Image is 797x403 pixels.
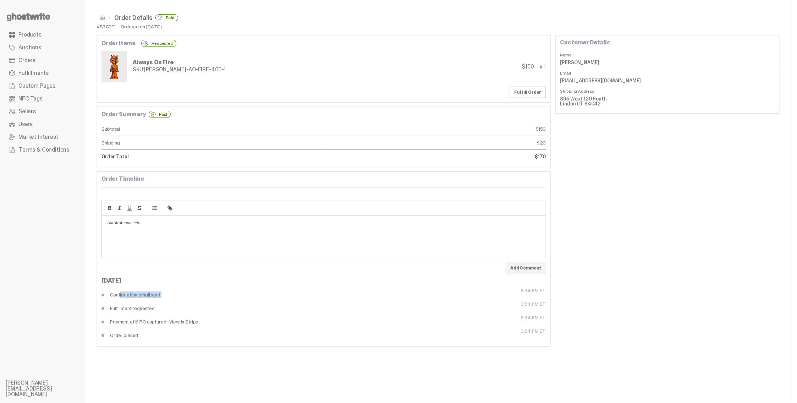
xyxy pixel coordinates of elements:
[115,204,125,212] button: italic
[18,147,69,153] span: Terms & Conditions
[169,319,198,324] a: View in Stripe
[324,315,546,328] dt: 9:34 PM ET
[141,40,176,47] div: Requested
[560,75,775,86] dd: [EMAIL_ADDRESS][DOMAIN_NAME]
[101,136,324,150] dt: Shipping
[101,175,144,183] b: Order Timeline
[6,54,79,67] a: Orders
[6,131,79,143] a: Market Interest
[97,24,115,29] div: #S7CDT
[101,111,146,117] b: Order Summary
[560,68,775,75] dt: Email
[324,288,546,301] dt: 9:34 PM ET
[540,64,546,70] div: x 1
[560,93,775,109] dd: 395 West 120 South Lindon UT 84042
[506,262,546,274] button: Add Comment
[150,204,160,212] button: list: bullet
[6,92,79,105] a: NFC Tags
[18,121,33,127] span: Users
[324,122,546,136] dd: $150
[560,86,775,93] dt: Shipping Address
[6,143,79,156] a: Terms & Conditions
[165,204,175,212] button: link
[101,122,324,136] dt: Subtotal
[18,134,59,140] span: Market Interest
[18,70,49,76] span: Fulfillments
[133,66,144,73] span: SKU:
[510,87,546,98] a: Fulfill Order
[522,64,534,70] div: $150
[6,41,79,54] a: Auctions
[133,60,226,65] div: Always On Fire
[560,50,775,57] dt: Name
[101,150,324,163] dt: Order Total
[6,380,91,397] li: [PERSON_NAME][EMAIL_ADDRESS][DOMAIN_NAME]
[101,278,546,284] div: [DATE]
[560,57,775,68] dd: [PERSON_NAME]
[6,28,79,41] a: Products
[155,14,178,21] div: Paid
[18,32,42,38] span: Products
[324,150,546,163] dd: $170
[6,105,79,118] a: Sellers
[101,301,324,315] dd: Fulfillment requested
[18,58,35,63] span: Orders
[105,14,178,21] li: Order Details
[121,24,162,29] div: Ordered on [DATE]
[101,315,324,328] dd: Payment of $170 captured -
[6,67,79,80] a: Fulfillments
[324,301,546,315] dt: 9:34 PM ET
[133,67,226,72] div: [PERSON_NAME]-AO-FIRE-400-1
[324,136,546,150] dd: $20
[324,328,546,342] dt: 9:34 PM ET
[18,109,36,114] span: Sellers
[101,328,324,342] dd: Order placed
[103,53,126,81] img: Always-On-Fire---Website-Archive.2484X.png
[101,288,324,301] dd: Confirmation email sent
[560,39,610,46] b: Customer Details
[125,204,134,212] button: underline
[18,83,55,89] span: Custom Pages
[18,45,41,50] span: Auctions
[101,40,136,46] b: Order Items
[6,118,79,131] a: Users
[105,204,115,212] button: bold
[6,80,79,92] a: Custom Pages
[134,204,144,212] button: strike
[18,96,43,102] span: NFC Tags
[149,111,171,118] div: Paid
